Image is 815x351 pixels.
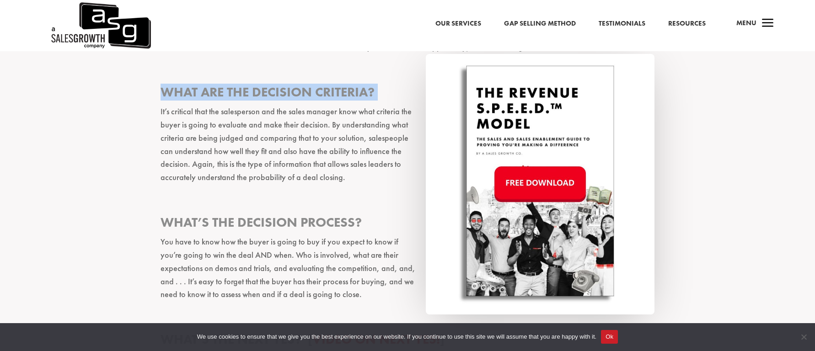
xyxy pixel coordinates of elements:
span: a [759,15,777,33]
p: You have to know how the buyer is going to buy if you expect to know if you’re going to win the d... [161,235,654,309]
a: Our Services [435,18,481,30]
span: We use cookies to ensure that we give you the best experience on our website. If you continue to ... [197,332,596,341]
a: Resources [668,18,706,30]
a: Testimonials [599,18,645,30]
h3: What’s the decision process? [161,214,654,235]
p: It’s critical that the salesperson and the sales manager know what criteria the buyer is going to... [161,105,654,192]
h3: What are the decision criteria? [161,84,654,105]
span: No [799,332,808,341]
span: Menu [736,18,756,27]
a: Gap Selling Method [504,18,576,30]
button: Ok [601,330,618,344]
